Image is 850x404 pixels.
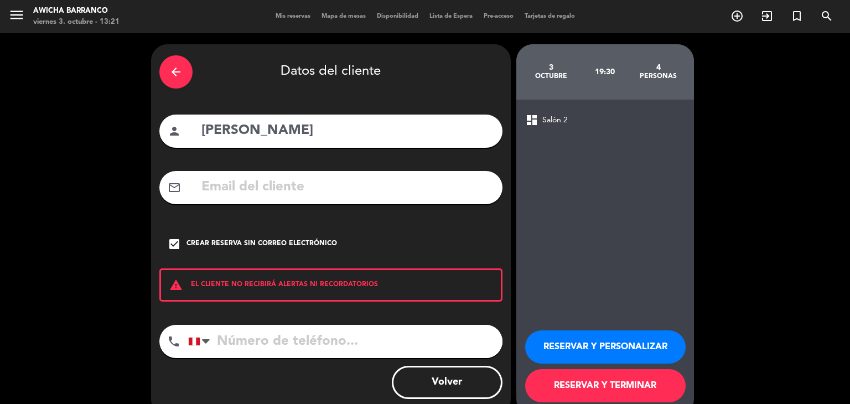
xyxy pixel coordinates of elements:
[631,63,685,72] div: 4
[200,120,494,142] input: Nombre del cliente
[8,7,25,27] button: menu
[525,113,538,127] span: dashboard
[525,72,578,81] div: octubre
[519,13,581,19] span: Tarjetas de regalo
[168,237,181,251] i: check_box
[760,9,774,23] i: exit_to_app
[168,181,181,194] i: mail_outline
[159,268,502,302] div: EL CLIENTE NO RECIBIRÁ ALERTAS NI RECORDATORIOS
[316,13,371,19] span: Mapa de mesas
[525,330,686,364] button: RESERVAR Y PERSONALIZAR
[392,366,502,399] button: Volver
[159,53,502,91] div: Datos del cliente
[161,278,191,292] i: warning
[790,9,804,23] i: turned_in_not
[478,13,519,19] span: Pre-acceso
[525,369,686,402] button: RESERVAR Y TERMINAR
[525,63,578,72] div: 3
[200,176,494,199] input: Email del cliente
[33,17,120,28] div: viernes 3. octubre - 13:21
[8,7,25,23] i: menu
[631,72,685,81] div: personas
[578,53,631,91] div: 19:30
[820,9,833,23] i: search
[186,239,337,250] div: Crear reserva sin correo electrónico
[424,13,478,19] span: Lista de Espera
[542,114,568,127] span: Salón 2
[167,335,180,348] i: phone
[168,125,181,138] i: person
[169,65,183,79] i: arrow_back
[188,325,502,358] input: Número de teléfono...
[189,325,214,358] div: Peru (Perú): +51
[730,9,744,23] i: add_circle_outline
[270,13,316,19] span: Mis reservas
[371,13,424,19] span: Disponibilidad
[33,6,120,17] div: Awicha Barranco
